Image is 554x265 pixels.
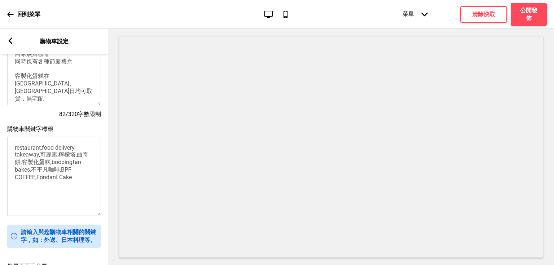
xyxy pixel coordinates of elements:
[40,37,69,45] p: 購物車設定
[7,26,101,105] textarea: 隱身在[GEOGRAPHIC_DATA]的 BPF COFFEE 不平凡咖啡 彰化客製化蛋糕、可麗露、 自家烘焙咖啡 同時也有各種節慶禮盒 客製化蛋糕在[GEOGRAPHIC_DATA]、[GE...
[460,6,507,23] button: 清除快取
[7,125,53,132] label: 購物車關鍵字標籤
[17,10,40,18] p: 回到菜單
[7,137,101,216] textarea: restaurant,food delivery, takeaway,可麗露,檸檬塔,曲奇餅,客製化蛋糕,boopingfan bakes,不平凡咖啡,BPF COFFEE,Fondant Cake
[518,6,540,22] h4: 公開發佈
[21,228,97,244] p: 請輸入與您購物車相關的關鍵字，如：外送、日本料理等。
[7,110,101,118] h4: 82/320字數限制
[511,3,547,26] button: 公開發佈
[395,3,435,25] div: 菜單
[472,10,495,18] h4: 清除快取
[7,5,40,24] a: 回到菜單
